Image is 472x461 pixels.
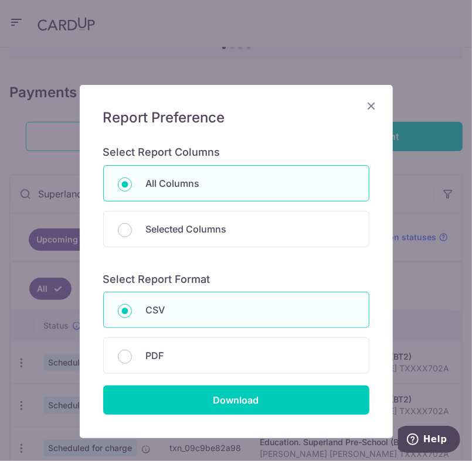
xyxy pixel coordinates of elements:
p: CSV [146,303,355,317]
h6: Select Report Format [103,273,369,286]
input: Download [103,385,369,415]
button: Close [365,99,379,113]
h6: Select Report Columns [103,146,369,159]
p: PDF [146,349,355,363]
h5: Report Preference [103,108,369,127]
p: All Columns [146,176,355,190]
iframe: Opens a widget where you can find more information [398,426,460,455]
p: Selected Columns [146,222,355,236]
